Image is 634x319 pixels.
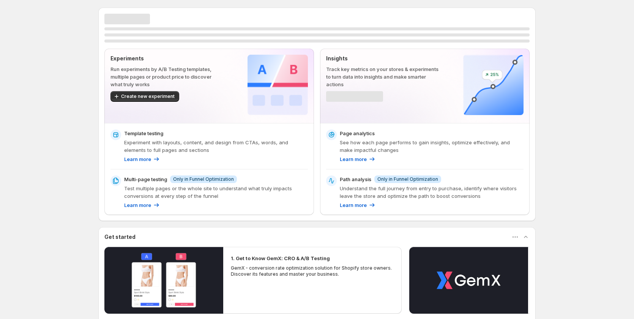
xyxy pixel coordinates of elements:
[231,254,330,262] h2: 1. Get to Know GemX: CRO & A/B Testing
[340,155,376,163] a: Learn more
[340,185,524,200] p: Understand the full journey from entry to purchase, identify where visitors leave the store and o...
[124,175,167,183] p: Multi-page testing
[121,93,175,99] span: Create new experiment
[110,65,223,88] p: Run experiments by A/B Testing templates, multiple pages or product price to discover what truly ...
[340,155,367,163] p: Learn more
[231,265,394,277] p: GemX - conversion rate optimization solution for Shopify store owners. Discover its features and ...
[409,247,528,314] button: Play video
[110,91,179,102] button: Create new experiment
[326,55,439,62] p: Insights
[340,201,367,209] p: Learn more
[124,139,308,154] p: Experiment with layouts, content, and design from CTAs, words, and elements to full pages and sec...
[340,129,375,137] p: Page analytics
[326,65,439,88] p: Track key metrics on your stores & experiments to turn data into insights and make smarter actions
[377,176,438,182] span: Only in Funnel Optimization
[124,185,308,200] p: Test multiple pages or the whole site to understand what truly impacts conversions at every step ...
[124,201,160,209] a: Learn more
[124,201,151,209] p: Learn more
[340,201,376,209] a: Learn more
[463,55,524,115] img: Insights
[124,129,163,137] p: Template testing
[173,176,234,182] span: Only in Funnel Optimization
[104,247,223,314] button: Play video
[340,139,524,154] p: See how each page performs to gain insights, optimize effectively, and make impactful changes
[124,155,160,163] a: Learn more
[110,55,223,62] p: Experiments
[124,155,151,163] p: Learn more
[248,55,308,115] img: Experiments
[340,175,371,183] p: Path analysis
[104,233,136,241] h3: Get started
